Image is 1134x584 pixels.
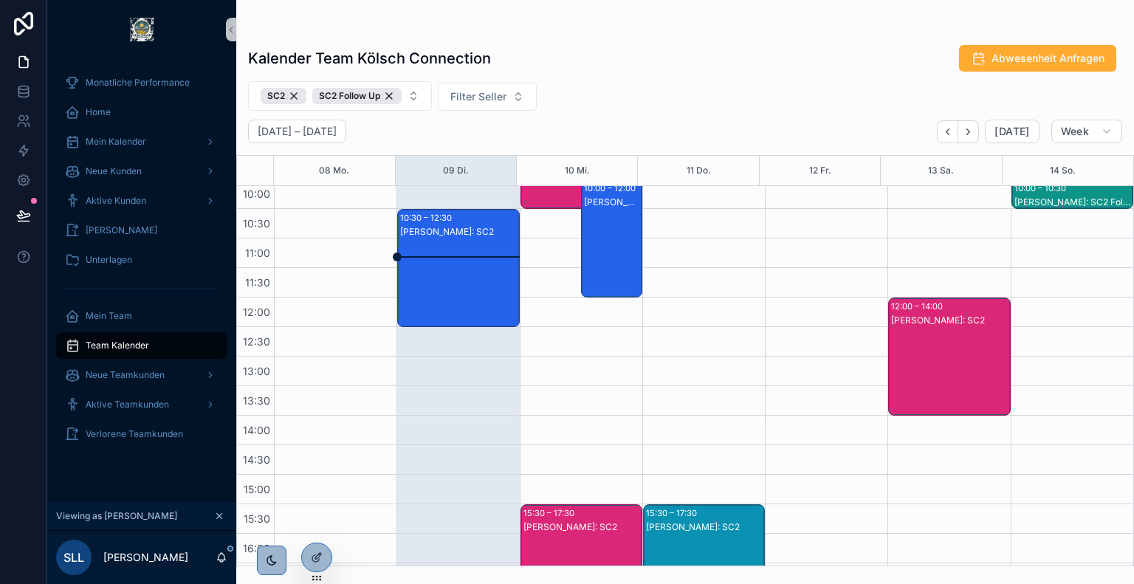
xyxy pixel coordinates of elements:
button: Unselect SC_2 [261,88,306,104]
div: SC2 [261,88,306,104]
p: [PERSON_NAME] [103,550,188,565]
span: 10:30 [239,217,274,230]
div: 10:00 – 10:30[PERSON_NAME]: SC2 Follow Up [1012,180,1133,208]
span: 11:00 [241,247,274,259]
div: [PERSON_NAME]: SC2 [400,226,518,238]
span: 16:00 [239,542,274,554]
span: 13:30 [239,394,274,407]
button: Unselect SC_2_FOLLOW_UP [312,88,402,104]
a: [PERSON_NAME] [56,217,227,244]
button: Abwesenheit Anfragen [959,45,1116,72]
a: Aktive Kunden [56,188,227,214]
button: 08 Mo. [319,156,349,185]
button: [DATE] [985,120,1039,143]
button: 10 Mi. [565,156,590,185]
a: Aktive Teamkunden [56,391,227,418]
span: Monatliche Performance [86,77,190,89]
button: Select Button [438,83,537,111]
div: [PERSON_NAME]: SC2 [891,315,1008,326]
span: 10:00 [239,188,274,200]
div: [PERSON_NAME]: SC2 Follow Up [1014,196,1132,208]
span: Verlorene Teamkunden [86,428,183,440]
span: [PERSON_NAME] [86,224,157,236]
div: 12:00 – 14:00[PERSON_NAME]: SC2 [889,298,1009,415]
a: Monatliche Performance [56,69,227,96]
div: scrollable content [47,59,236,467]
div: 10:00 – 10:30 [1014,181,1070,196]
span: SLL [63,549,84,566]
a: Verlorene Teamkunden [56,421,227,447]
span: Viewing as [PERSON_NAME] [56,510,177,522]
span: Neue Teamkunden [86,369,165,381]
button: Next [958,120,979,143]
span: 14:30 [239,453,274,466]
a: Neue Teamkunden [56,362,227,388]
a: Unterlagen [56,247,227,273]
span: 15:00 [240,483,274,495]
img: App logo [130,18,154,41]
button: 09 Di. [443,156,469,185]
span: 14:00 [239,424,274,436]
span: 11:30 [241,276,274,289]
div: 15:30 – 17:30 [646,506,701,521]
span: Mein Team [86,310,132,322]
span: 12:00 [239,306,274,318]
h2: [DATE] – [DATE] [258,124,337,139]
a: Neue Kunden [56,158,227,185]
div: 10:30 – 12:30[PERSON_NAME]: SC2 [398,210,518,326]
span: 12:30 [239,335,274,348]
button: Back [937,120,958,143]
span: Aktive Kunden [86,195,146,207]
div: 12:00 – 14:00 [891,299,946,314]
div: [PERSON_NAME]: SC2 [523,521,641,533]
span: 15:30 [240,512,274,525]
a: Home [56,99,227,126]
span: [DATE] [994,125,1029,138]
a: Mein Team [56,303,227,329]
button: 12 Fr. [809,156,831,185]
button: 11 Do. [687,156,711,185]
span: Aktive Teamkunden [86,399,169,410]
button: Select Button [248,81,432,111]
div: 10:30 – 12:30 [400,210,456,225]
span: Mein Kalender [86,136,146,148]
button: 13 Sa. [928,156,954,185]
div: 10:00 – 12:00[PERSON_NAME]: SC2 [582,180,642,297]
button: Week [1051,120,1122,143]
h1: Kalender Team Kölsch Connection [248,48,491,69]
span: Abwesenheit Anfragen [992,51,1104,66]
span: Neue Kunden [86,165,142,177]
div: 15:30 – 17:30 [523,506,578,521]
a: Team Kalender [56,332,227,359]
span: Unterlagen [86,254,132,266]
span: Team Kalender [86,340,149,351]
div: [PERSON_NAME]: SC2 [646,521,763,533]
div: 10:00 – 12:00 [584,181,639,196]
span: Home [86,106,111,118]
a: Mein Kalender [56,128,227,155]
span: Week [1061,125,1089,138]
span: Filter Seller [450,89,506,104]
div: SC2 Follow Up [312,88,402,104]
span: 13:00 [239,365,274,377]
div: [PERSON_NAME]: SC2 [584,196,641,208]
button: 14 So. [1050,156,1076,185]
